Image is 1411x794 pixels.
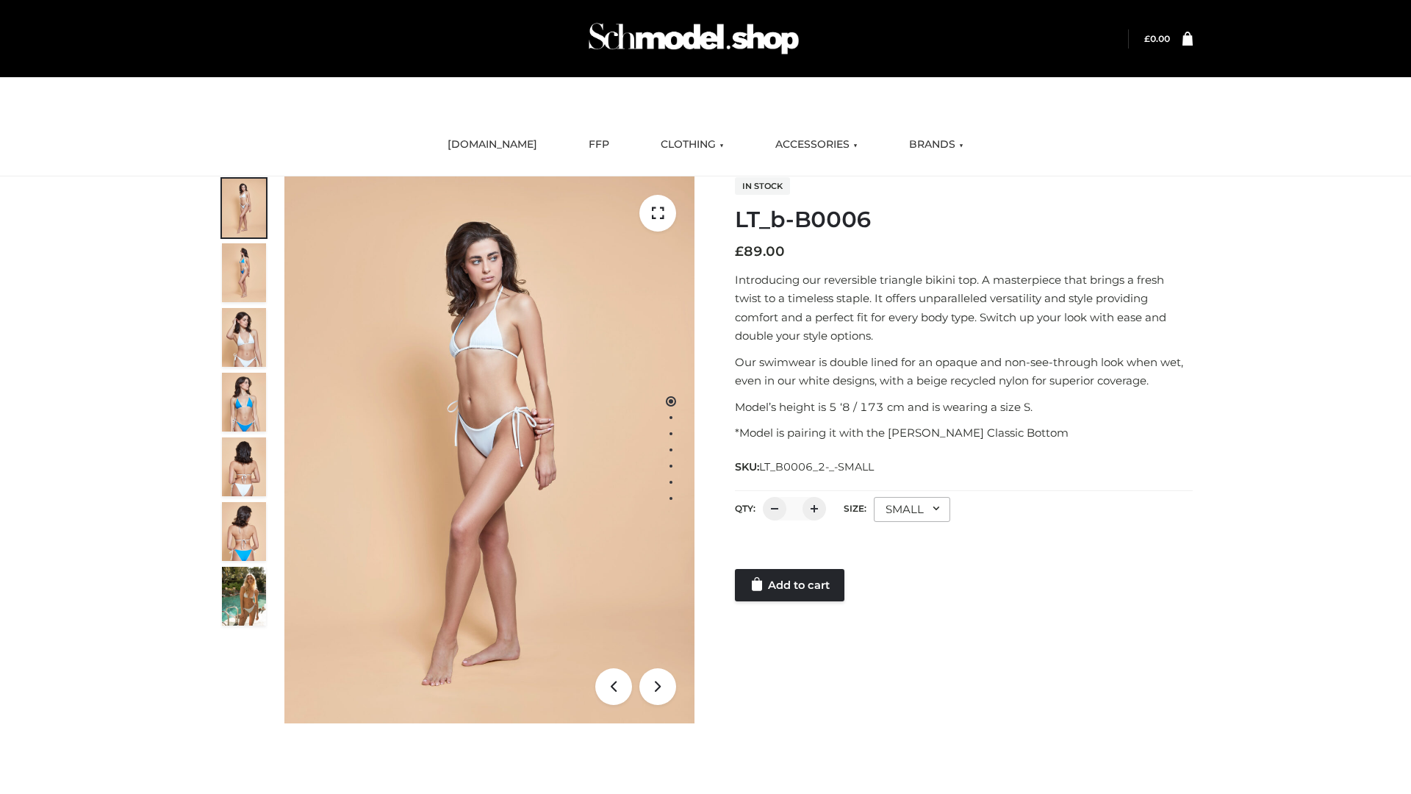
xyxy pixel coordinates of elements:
[437,129,548,161] a: [DOMAIN_NAME]
[735,353,1193,390] p: Our swimwear is double lined for an opaque and non-see-through look when wet, even in our white d...
[735,569,844,601] a: Add to cart
[222,373,266,432] img: ArielClassicBikiniTop_CloudNine_AzureSky_OW114ECO_4-scaled.jpg
[735,458,875,476] span: SKU:
[735,423,1193,443] p: *Model is pairing it with the [PERSON_NAME] Classic Bottom
[650,129,735,161] a: CLOTHING
[844,503,866,514] label: Size:
[764,129,869,161] a: ACCESSORIES
[584,10,804,68] img: Schmodel Admin 964
[898,129,974,161] a: BRANDS
[735,243,744,260] span: £
[735,271,1193,346] p: Introducing our reversible triangle bikini top. A masterpiece that brings a fresh twist to a time...
[735,243,785,260] bdi: 89.00
[222,308,266,367] img: ArielClassicBikiniTop_CloudNine_AzureSky_OW114ECO_3-scaled.jpg
[578,129,620,161] a: FFP
[759,460,874,473] span: LT_B0006_2-_-SMALL
[1144,33,1170,44] a: £0.00
[735,398,1193,417] p: Model’s height is 5 ‘8 / 173 cm and is wearing a size S.
[222,567,266,626] img: Arieltop_CloudNine_AzureSky2.jpg
[284,176,694,723] img: ArielClassicBikiniTop_CloudNine_AzureSky_OW114ECO_1
[874,497,950,522] div: SMALL
[222,179,266,237] img: ArielClassicBikiniTop_CloudNine_AzureSky_OW114ECO_1-scaled.jpg
[1144,33,1170,44] bdi: 0.00
[735,503,755,514] label: QTY:
[222,502,266,561] img: ArielClassicBikiniTop_CloudNine_AzureSky_OW114ECO_8-scaled.jpg
[735,177,790,195] span: In stock
[735,207,1193,233] h1: LT_b-B0006
[222,437,266,496] img: ArielClassicBikiniTop_CloudNine_AzureSky_OW114ECO_7-scaled.jpg
[222,243,266,302] img: ArielClassicBikiniTop_CloudNine_AzureSky_OW114ECO_2-scaled.jpg
[1144,33,1150,44] span: £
